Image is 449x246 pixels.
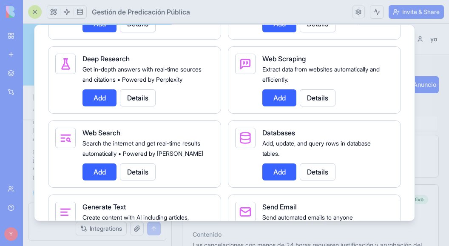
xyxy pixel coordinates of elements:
span: Generate Text [82,203,126,211]
button: Add [262,89,296,106]
button: Notificaciones [139,92,265,107]
p: Gestión de puestos y asignaciones [24,17,140,26]
div: Creado por [EMAIL_ADDRESS][DOMAIN_NAME] • [DATE] [21,186,231,195]
label: Contenido [21,207,50,214]
div: 1 [106,95,117,104]
div: 1 [224,95,235,104]
span: Send automated emails to anyone [262,214,353,221]
button: Anuncios Dashboard [12,92,139,107]
div: 1 [223,12,230,19]
div: Activo [231,171,256,180]
span: Search the internet and get real-time results automatically • Powered by [PERSON_NAME] [82,140,203,157]
span: Add, update, and query rows in database tables. [262,140,371,157]
button: Nuevo Anuncio [205,52,267,69]
button: yo [240,8,270,23]
button: Add [82,89,117,106]
button: Details [120,89,156,106]
span: Extract data from websites automatically and efficiently. [262,66,380,83]
div: Recordatorio: Cancelaciones [21,171,231,183]
div: Anuncios de Notificación [21,122,256,132]
span: Send Email [262,203,297,211]
button: Details [300,89,335,106]
button: Details [300,163,335,180]
span: Web Search [82,129,120,137]
button: Details [120,163,156,180]
p: Administra los anuncios que aparecen en el dashboard y notificaciones [10,60,205,80]
h1: Sistema de Predicación Pública [24,5,140,17]
button: Details [300,15,335,32]
span: Create content with AI including articles, emails, and creative writing. [82,214,189,231]
button: Add [82,163,117,180]
span: Get in-depth answers with real-time sources and citations • Powered by Perplexity [82,66,202,83]
span: Web Scraping [262,54,306,63]
button: 1 [206,8,235,23]
button: Add [262,15,296,32]
span: Databases [262,129,295,137]
div: Estos anuncios aparecen en la barra lateral como notificaciones [21,134,256,143]
h1: Gestión de Anuncios [10,41,205,57]
p: Las cancelaciones con menos de 24 horas requieren justificación y aprobación del Superintendente ... [21,217,256,234]
button: Add [82,15,117,32]
button: Add [262,163,296,180]
button: Details [120,15,156,32]
span: Deep Research [82,54,130,63]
